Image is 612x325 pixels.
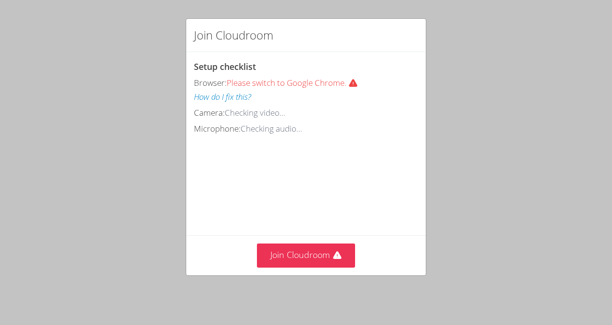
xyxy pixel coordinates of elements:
span: Checking video... [225,107,285,118]
button: Join Cloudroom [257,244,356,267]
span: Setup checklist [194,61,256,72]
h2: Join Cloudroom [194,27,273,44]
button: How do I fix this? [194,90,251,104]
span: Browser: [194,77,227,88]
span: Checking audio... [241,123,302,134]
span: Please switch to Google Chrome. [227,77,362,88]
span: Microphone: [194,123,241,134]
span: Camera: [194,107,225,118]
